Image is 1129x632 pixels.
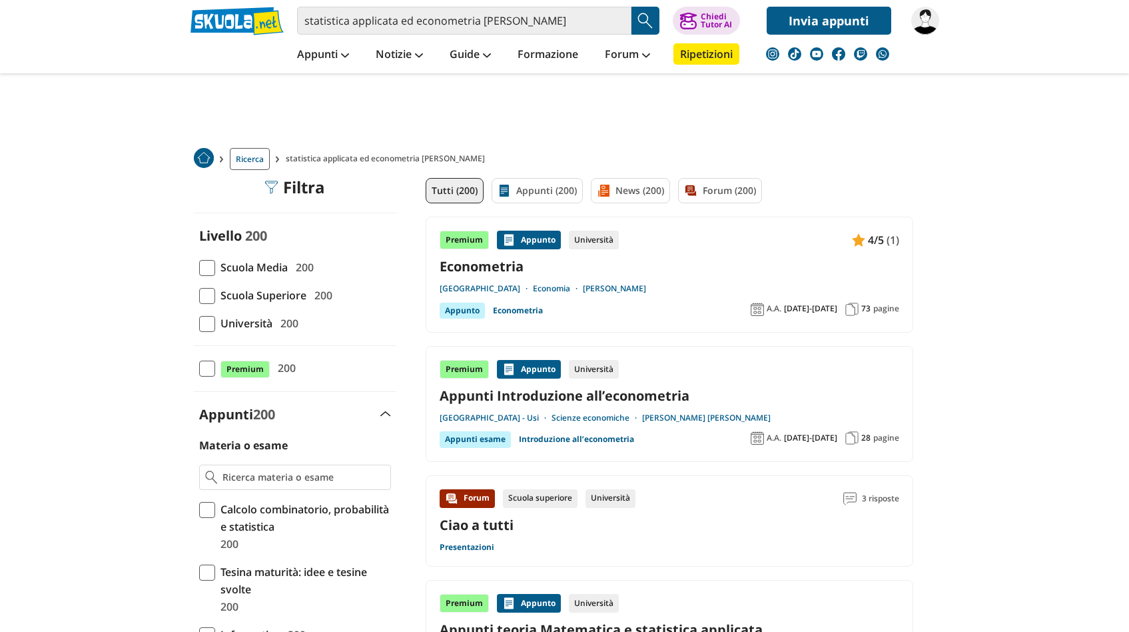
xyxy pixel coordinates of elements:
[585,489,635,508] div: Università
[503,489,577,508] div: Scuola superiore
[868,231,884,249] span: 4/5
[569,594,619,613] div: Università
[372,43,426,67] a: Notizie
[492,178,583,203] a: Appunti (200)
[751,303,764,316] img: Anno accademico
[767,7,891,35] a: Invia appunti
[767,433,781,443] span: A.A.
[426,178,484,203] a: Tutti (200)
[887,231,899,249] span: (1)
[684,184,697,197] img: Forum filtro contenuto
[784,433,837,443] span: [DATE]-[DATE]
[264,178,325,197] div: Filtra
[873,303,899,314] span: pagine
[591,178,670,203] a: News (200)
[569,231,619,249] div: Università
[861,433,871,443] span: 28
[701,13,732,29] div: Chiedi Tutor AI
[767,303,781,314] span: A.A.
[876,47,889,61] img: WhatsApp
[440,431,511,447] div: Appunti esame
[440,387,899,405] a: Appunti Introduzione all’econometria
[673,43,739,65] a: Ripetizioni
[446,43,494,67] a: Guide
[440,283,533,294] a: [GEOGRAPHIC_DATA]
[631,7,659,35] button: Search Button
[861,303,871,314] span: 73
[440,303,485,319] div: Appunto
[440,542,494,553] a: Presentazioni
[502,597,516,610] img: Appunti contenuto
[194,148,214,170] a: Home
[533,283,583,294] a: Economia
[597,184,610,197] img: News filtro contenuto
[832,47,845,61] img: facebook
[199,405,275,423] label: Appunti
[205,471,218,484] img: Ricerca materia o esame
[497,231,561,249] div: Appunto
[440,231,489,249] div: Premium
[502,233,516,247] img: Appunti contenuto
[843,492,857,505] img: Commenti lettura
[215,598,238,615] span: 200
[854,47,867,61] img: twitch
[569,360,619,379] div: Università
[215,315,272,332] span: Università
[309,287,332,304] span: 200
[253,405,275,423] span: 200
[440,413,552,423] a: [GEOGRAPHIC_DATA] - Usi
[788,47,801,61] img: tiktok
[911,7,939,35] img: ChiaraLilly
[810,47,823,61] img: youtube
[286,148,490,170] span: statistica applicata ed econometria [PERSON_NAME]
[230,148,270,170] a: Ricerca
[215,501,391,535] span: Calcolo combinatorio, probabilità e statistica
[215,287,306,304] span: Scuola Superiore
[445,492,458,505] img: Forum contenuto
[601,43,653,67] a: Forum
[497,360,561,379] div: Appunto
[766,47,779,61] img: instagram
[215,563,391,598] span: Tesina maturità: idee e tesine svolte
[552,413,642,423] a: Scienze economiche
[583,283,646,294] a: [PERSON_NAME]
[440,489,495,508] div: Forum
[290,259,314,276] span: 200
[215,259,288,276] span: Scuola Media
[199,227,242,245] label: Livello
[215,535,238,553] span: 200
[514,43,581,67] a: Formazione
[862,489,899,508] span: 3 risposte
[845,303,859,316] img: Pagine
[852,233,865,247] img: Appunti contenuto
[845,431,859,445] img: Pagine
[635,11,655,31] img: Cerca appunti, riassunti o versioni
[380,411,391,417] img: Apri e chiudi sezione
[784,303,837,314] span: [DATE]-[DATE]
[502,363,516,376] img: Appunti contenuto
[673,7,740,35] button: ChiediTutor AI
[519,431,634,447] a: Introduzione all’econometria
[275,315,298,332] span: 200
[199,438,288,453] label: Materia o esame
[245,227,267,245] span: 200
[440,257,899,275] a: Econometria
[440,594,489,613] div: Premium
[873,433,899,443] span: pagine
[294,43,352,67] a: Appunti
[497,594,561,613] div: Appunto
[297,7,631,35] input: Cerca appunti, riassunti o versioni
[440,516,514,534] a: Ciao a tutti
[440,360,489,379] div: Premium
[272,359,296,377] span: 200
[678,178,762,203] a: Forum (200)
[264,181,278,194] img: Filtra filtri mobile
[751,431,764,445] img: Anno accademico
[220,361,270,378] span: Premium
[222,471,384,484] input: Ricerca materia o esame
[493,303,543,319] a: Econometria
[642,413,771,423] a: [PERSON_NAME] [PERSON_NAME]
[194,148,214,168] img: Home
[498,184,511,197] img: Appunti filtro contenuto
